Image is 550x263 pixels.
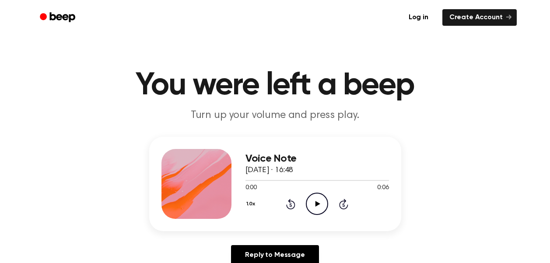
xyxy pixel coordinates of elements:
span: 0:00 [245,183,257,193]
a: Create Account [442,9,517,26]
span: [DATE] · 16:48 [245,166,294,174]
p: Turn up your volume and press play. [107,108,443,123]
span: 0:06 [377,183,389,193]
button: 1.0x [245,197,259,211]
h3: Voice Note [245,153,389,165]
a: Log in [400,7,437,28]
h1: You were left a beep [51,70,499,101]
a: Beep [34,9,83,26]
